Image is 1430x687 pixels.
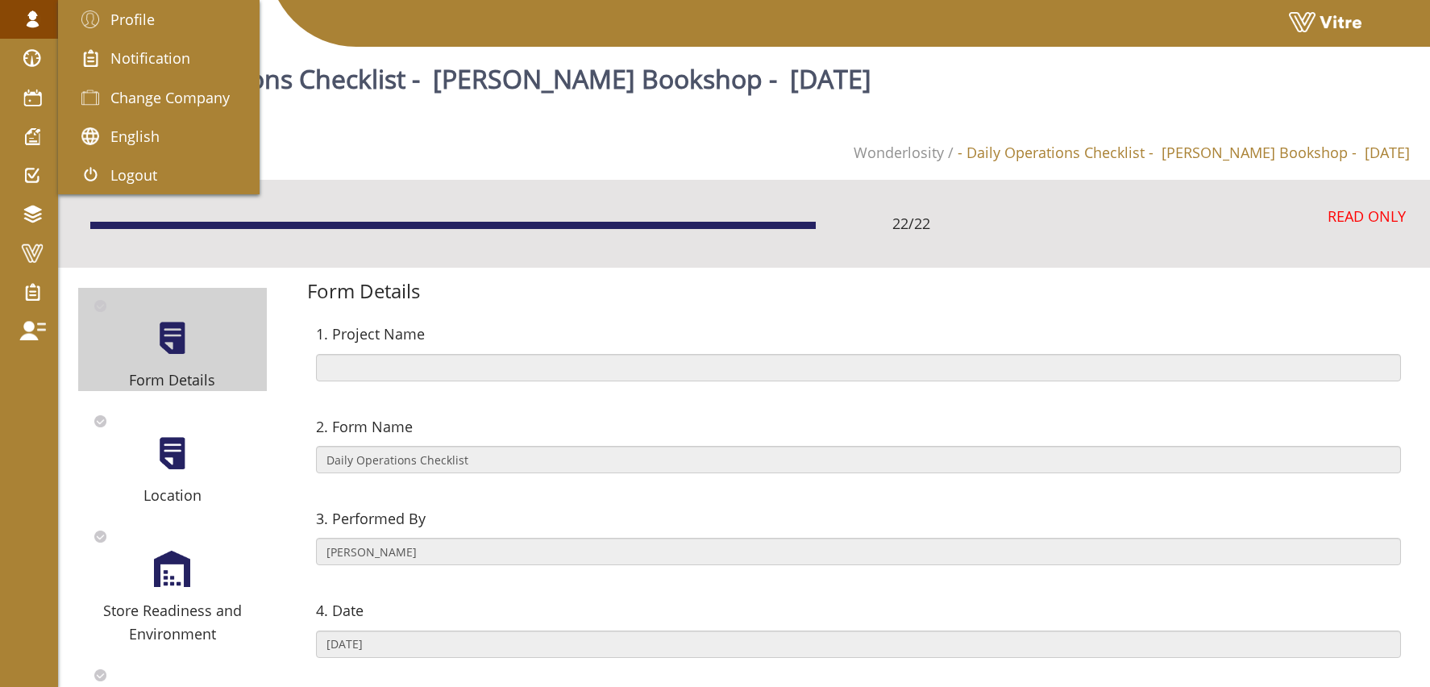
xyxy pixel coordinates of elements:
span: Profile [110,10,155,29]
a: Wonderlosity [854,143,944,162]
div: Location [78,484,267,506]
span: Change Company [110,88,230,107]
span: Notification [110,48,190,68]
span: 2. Form Name [316,415,413,438]
span: 4. Date [316,599,364,622]
a: Logout [58,156,260,194]
p: READ ONLY [1328,205,1406,227]
li: - Daily Operations Checklist - [PERSON_NAME] Bookshop - [DATE] [944,141,1410,164]
span: 3. Performed By [316,507,426,530]
span: 1. Project Name [316,323,425,345]
div: Store Readiness and Environment [78,599,267,645]
div: Form Details [307,276,1410,306]
div: Form Details [78,368,267,391]
span: Logout [110,165,157,185]
a: Notification [58,39,260,77]
h1: - Daily Operations Checklist - [PERSON_NAME] Bookshop - [DATE] [78,40,871,109]
span: English [110,127,160,146]
a: English [58,117,260,156]
span: 22 / 22 [892,212,930,235]
a: Change Company [58,78,260,117]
